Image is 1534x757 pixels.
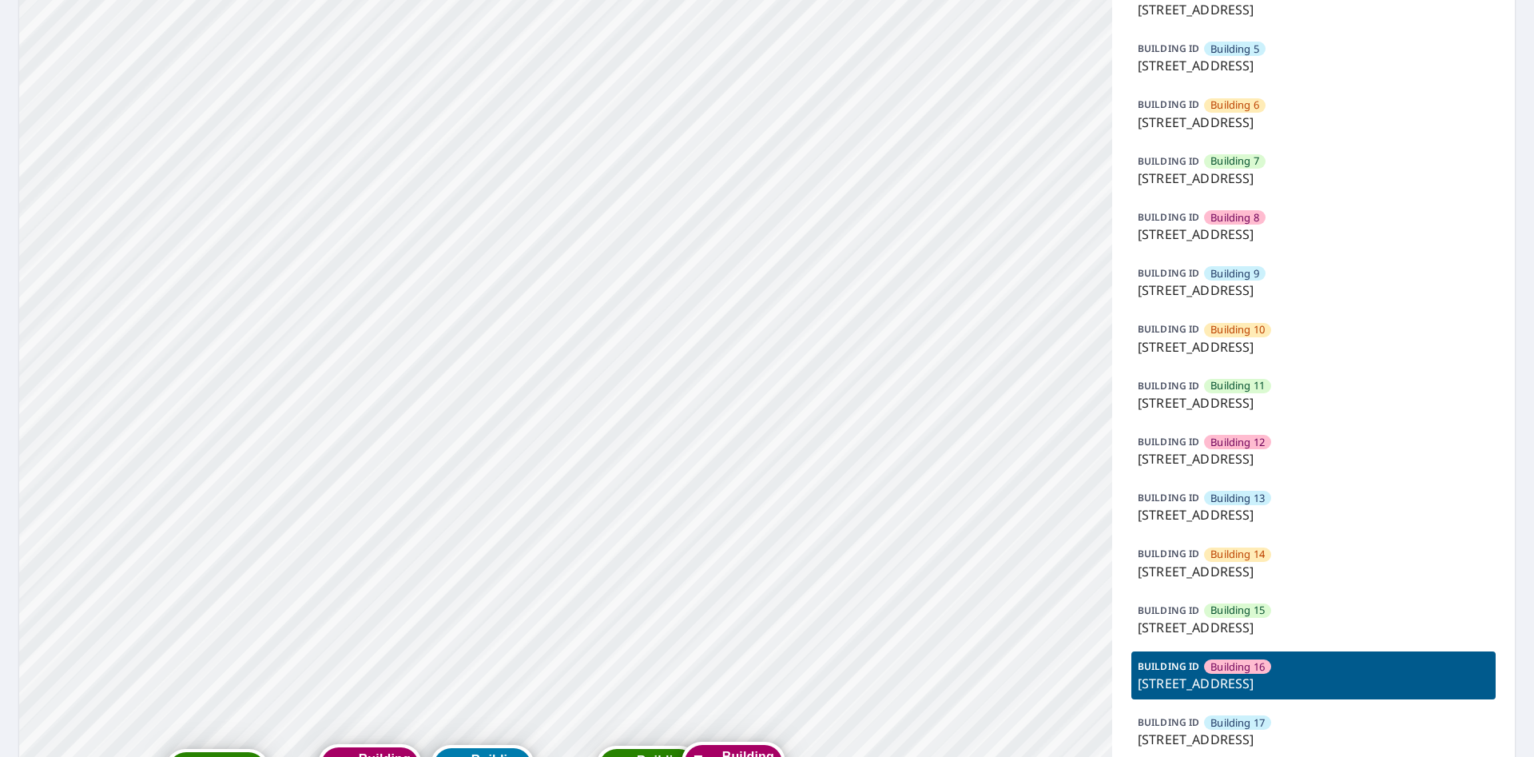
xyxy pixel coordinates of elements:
p: [STREET_ADDRESS] [1138,281,1489,300]
span: Building 8 [1210,210,1259,225]
p: [STREET_ADDRESS] [1138,562,1489,581]
p: [STREET_ADDRESS] [1138,225,1489,244]
p: [STREET_ADDRESS] [1138,113,1489,132]
span: Building 17 [1210,715,1265,731]
p: [STREET_ADDRESS] [1138,505,1489,524]
p: BUILDING ID [1138,604,1199,617]
p: BUILDING ID [1138,210,1199,224]
p: [STREET_ADDRESS] [1138,56,1489,75]
span: Building 14 [1210,547,1265,562]
p: [STREET_ADDRESS] [1138,674,1489,693]
p: BUILDING ID [1138,154,1199,168]
span: Building 5 [1210,42,1259,57]
span: Building 9 [1210,266,1259,281]
span: Building 13 [1210,491,1265,506]
span: Building 16 [1210,659,1265,675]
p: BUILDING ID [1138,715,1199,729]
p: BUILDING ID [1138,266,1199,280]
p: [STREET_ADDRESS] [1138,449,1489,468]
p: [STREET_ADDRESS] [1138,618,1489,637]
p: [STREET_ADDRESS] [1138,393,1489,412]
p: BUILDING ID [1138,659,1199,673]
p: [STREET_ADDRESS] [1138,730,1489,749]
p: BUILDING ID [1138,322,1199,336]
span: Building 10 [1210,322,1265,337]
span: Building 11 [1210,378,1265,393]
p: BUILDING ID [1138,379,1199,392]
p: BUILDING ID [1138,491,1199,504]
p: [STREET_ADDRESS] [1138,169,1489,188]
p: BUILDING ID [1138,435,1199,448]
p: BUILDING ID [1138,42,1199,55]
p: BUILDING ID [1138,547,1199,560]
span: Building 7 [1210,153,1259,169]
span: Building 15 [1210,603,1265,618]
span: Building 6 [1210,98,1259,113]
span: Building 12 [1210,435,1265,450]
p: BUILDING ID [1138,98,1199,111]
p: [STREET_ADDRESS] [1138,337,1489,357]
